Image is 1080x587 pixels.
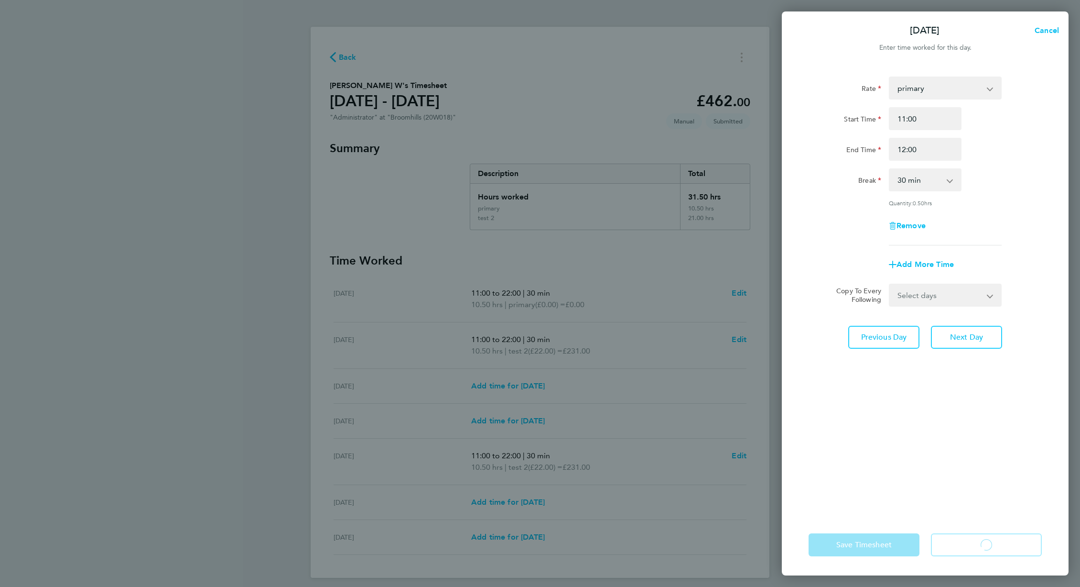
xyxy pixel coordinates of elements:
[889,261,954,268] button: Add More Time
[889,222,926,230] button: Remove
[861,332,907,342] span: Previous Day
[896,260,954,269] span: Add More Time
[913,199,924,207] span: 0.50
[889,107,961,130] input: E.g. 08:00
[931,326,1002,349] button: Next Day
[1019,21,1069,40] button: Cancel
[889,138,961,161] input: E.g. 18:00
[858,176,881,188] label: Break
[896,221,926,230] span: Remove
[950,332,983,342] span: Next Day
[844,115,881,126] label: Start Time
[848,326,919,349] button: Previous Day
[782,42,1069,54] div: Enter time worked for this day.
[889,199,1002,207] div: Quantity: hrs
[910,24,940,37] p: [DATE]
[1032,26,1059,35] span: Cancel
[846,145,881,157] label: End Time
[862,84,881,96] label: Rate
[829,287,881,304] label: Copy To Every Following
